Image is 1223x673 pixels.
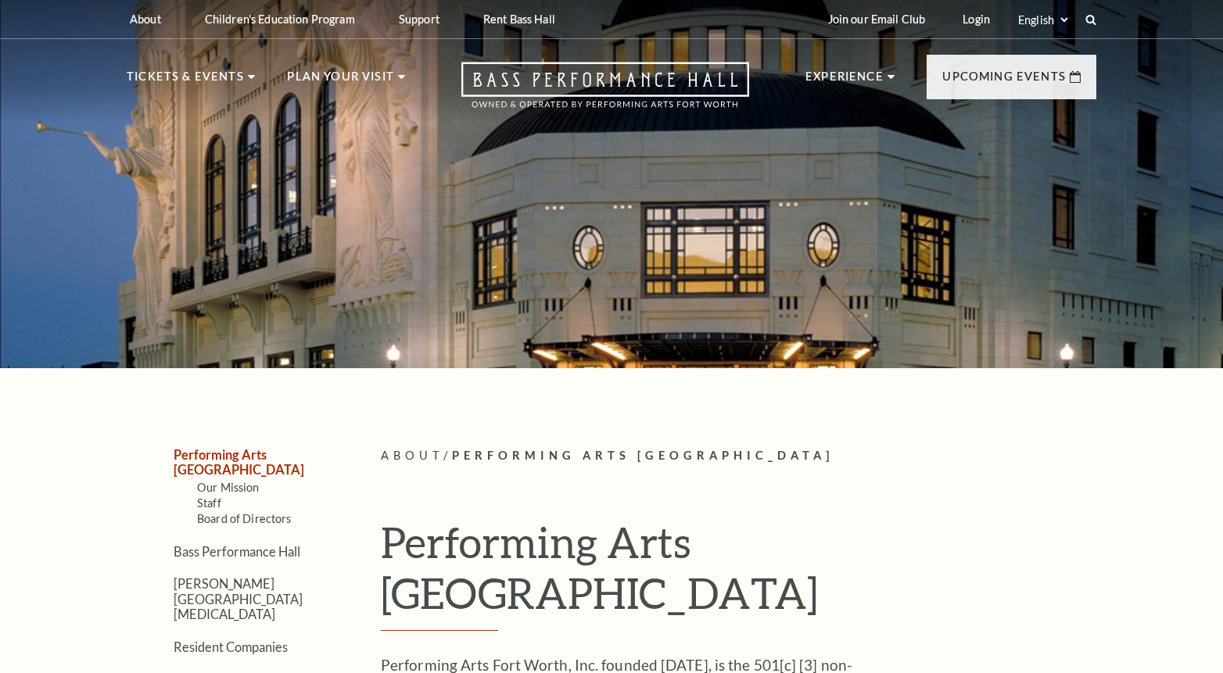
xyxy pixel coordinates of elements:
a: Board of Directors [197,512,292,525]
select: Select: [1015,13,1071,27]
span: Performing Arts [GEOGRAPHIC_DATA] [452,449,834,462]
p: Upcoming Events [942,67,1066,95]
span: About [381,449,443,462]
h1: Performing Arts [GEOGRAPHIC_DATA] [381,517,1096,632]
p: Rent Bass Hall [483,13,555,26]
p: Support [399,13,439,26]
p: Plan Your Visit [287,67,394,95]
a: Staff [197,496,221,510]
a: Performing Arts [GEOGRAPHIC_DATA] [174,447,304,477]
p: / [381,446,1096,466]
p: Children's Education Program [205,13,355,26]
a: Bass Performance Hall [174,544,300,559]
a: Our Mission [197,481,260,494]
p: Tickets & Events [127,67,244,95]
a: Resident Companies [174,639,288,654]
a: [PERSON_NAME][GEOGRAPHIC_DATA][MEDICAL_DATA] [174,576,303,621]
p: About [130,13,161,26]
p: Experience [805,67,884,95]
